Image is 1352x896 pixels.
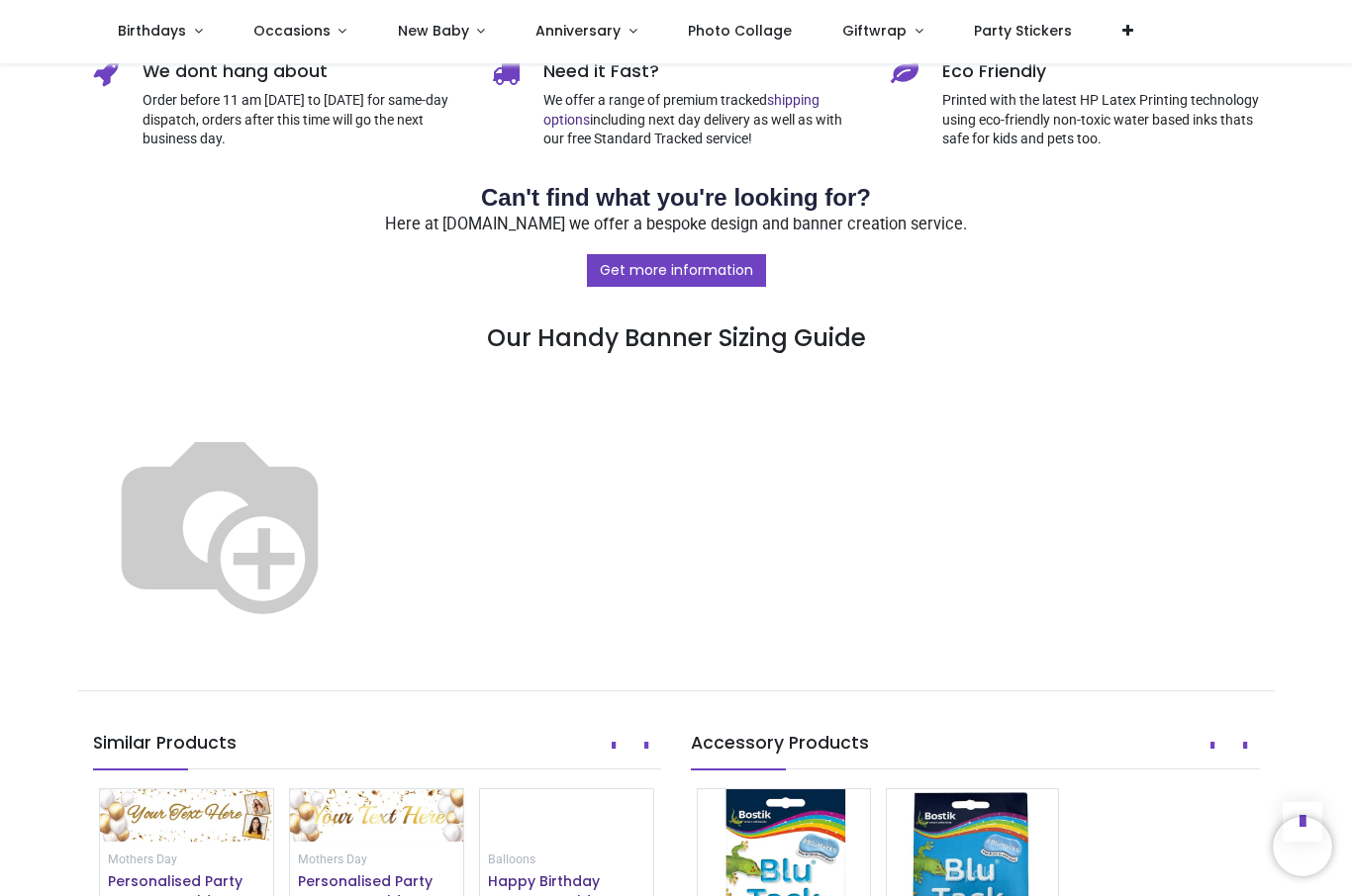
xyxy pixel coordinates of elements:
[108,852,177,866] small: Mothers Day
[942,59,1260,84] h5: Eco Friendly
[535,21,621,41] span: Anniversary
[488,852,535,866] small: Balloons
[587,254,766,288] a: Get more information
[688,21,792,41] span: Photo Collage
[942,91,1260,149] p: Printed with the latest HP Latex Printing technology using eco-friendly non-toxic water based ink...
[1273,817,1332,876] iframe: Brevo live chat
[108,851,177,866] a: Mothers Day
[398,21,469,41] span: New Baby
[93,181,1260,215] h2: Can't find what you're looking for?
[842,21,907,41] span: Giftwrap
[93,214,1260,236] p: Here at [DOMAIN_NAME] we offer a bespoke design and banner creation service.
[290,789,463,842] img: Personalised Party Banner - Gold & White Balloons - Custom Text
[631,729,661,762] button: Next
[543,59,861,84] h5: Need it Fast?
[543,92,820,128] a: shipping options
[298,852,367,866] small: Mothers Day
[488,851,535,866] a: Balloons
[143,91,462,149] p: Order before 11 am [DATE] to [DATE] for same-day dispatch, orders after this time will go the nex...
[93,252,1260,355] h3: Our Handy Banner Sizing Guide
[253,21,331,41] span: Occasions
[93,731,662,768] h5: Similar Products
[93,395,346,648] img: Banner_Size_Helper_Image_Compare.svg
[974,21,1072,41] span: Party Stickers
[298,851,367,866] a: Mothers Day
[599,729,628,762] button: Prev
[1198,729,1227,762] button: Prev
[691,731,1260,768] h5: Accessory Products
[100,789,273,842] img: Personalised Party Banner - Gold & White Balloons - Custom Text & 2 Photo Upload
[543,91,861,149] p: We offer a range of premium tracked including next day delivery as well as with our free Standard...
[480,789,653,842] img: Happy Birthday Banner - Gold & White Party Balloons
[118,21,186,41] span: Birthdays
[1230,729,1260,762] button: Next
[143,59,462,84] h5: We dont hang about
